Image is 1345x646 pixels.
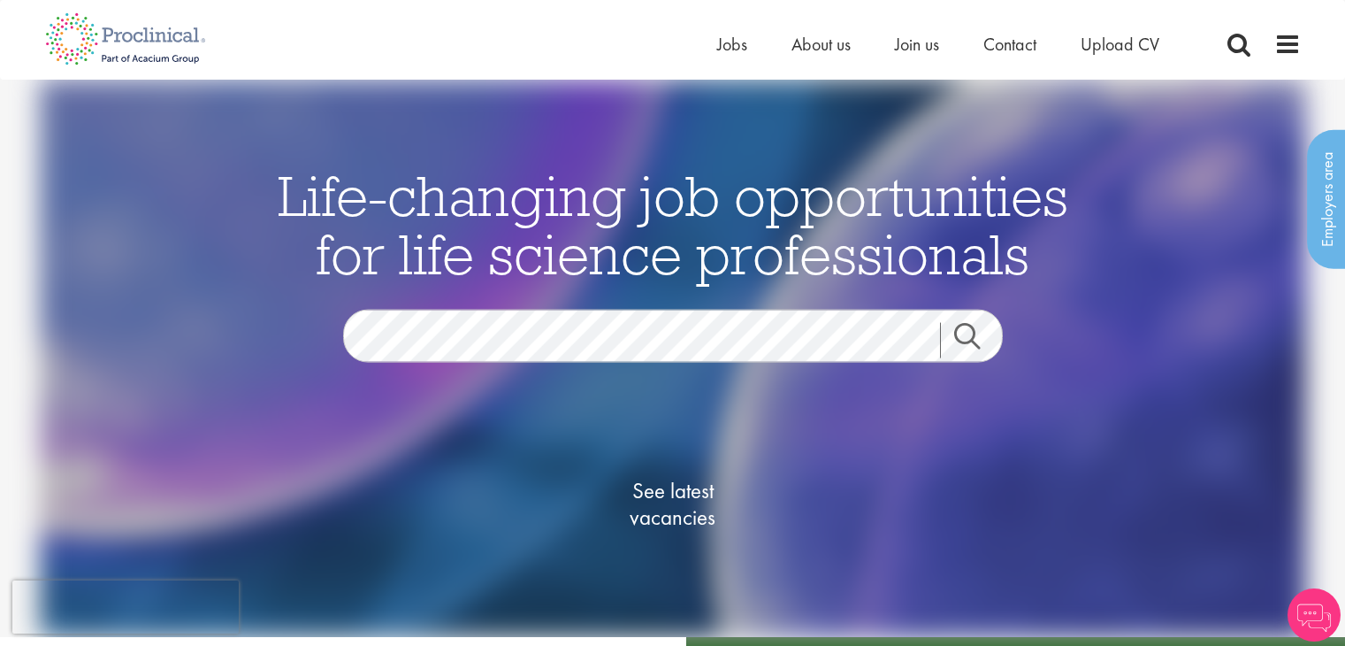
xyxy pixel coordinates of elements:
[1288,588,1341,642] img: Chatbot
[1081,33,1159,56] a: Upload CV
[983,33,1036,56] a: Contact
[278,159,1068,288] span: Life-changing job opportunities for life science professionals
[791,33,851,56] a: About us
[717,33,747,56] a: Jobs
[895,33,939,56] a: Join us
[940,322,1016,358] a: Job search submit button
[12,581,239,634] iframe: reCAPTCHA
[585,406,761,601] a: See latestvacancies
[585,477,761,530] span: See latest vacancies
[40,80,1305,637] img: candidate home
